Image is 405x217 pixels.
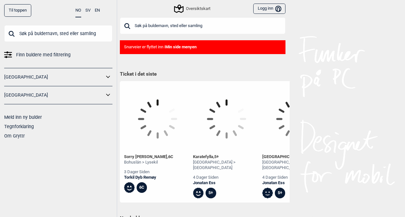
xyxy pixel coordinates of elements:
a: Om Gryttr [4,133,25,138]
div: Til toppen [4,4,31,17]
div: Oversiktskart [175,5,210,13]
input: Søk på buldernavn, sted eller samling [120,17,285,34]
div: Bohuslän > Lysekil [124,160,173,165]
a: Jonatan Ess [193,180,260,186]
div: 4 dager siden [193,175,260,180]
span: 6C [168,154,173,159]
a: [GEOGRAPHIC_DATA] [4,90,104,100]
button: SV [85,4,91,17]
b: Min side menyen [165,44,197,49]
a: [GEOGRAPHIC_DATA] [4,72,104,82]
div: Sorry [PERSON_NAME] , [124,154,173,160]
div: 6C [137,182,147,193]
span: 5+ [214,154,219,159]
div: 3 dager siden [124,169,173,175]
div: Snarveier er flyttet inn i [120,40,285,54]
a: Jonatan Ess [262,180,329,186]
button: NO [75,4,81,17]
div: [GEOGRAPHIC_DATA] , [262,154,329,160]
span: Finn buldere med filtrering [16,50,71,60]
a: Meld inn ny bulder [4,115,42,120]
a: Tegnforklaring [4,124,34,129]
div: 5+ [206,188,216,198]
input: Søk på buldernavn, sted eller samling [4,25,112,42]
button: EN [95,4,100,17]
a: Torkil Dyb Remøy [124,175,173,180]
div: 4 dager siden [262,175,329,180]
div: Karatefylla , [193,154,260,160]
h1: Ticket i det siste [120,71,285,78]
div: [GEOGRAPHIC_DATA] > [GEOGRAPHIC_DATA] [262,160,329,171]
div: [GEOGRAPHIC_DATA] > [GEOGRAPHIC_DATA] [193,160,260,171]
a: Finn buldere med filtrering [4,50,112,60]
div: 5+ [275,188,285,198]
button: Logg inn [253,4,285,14]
